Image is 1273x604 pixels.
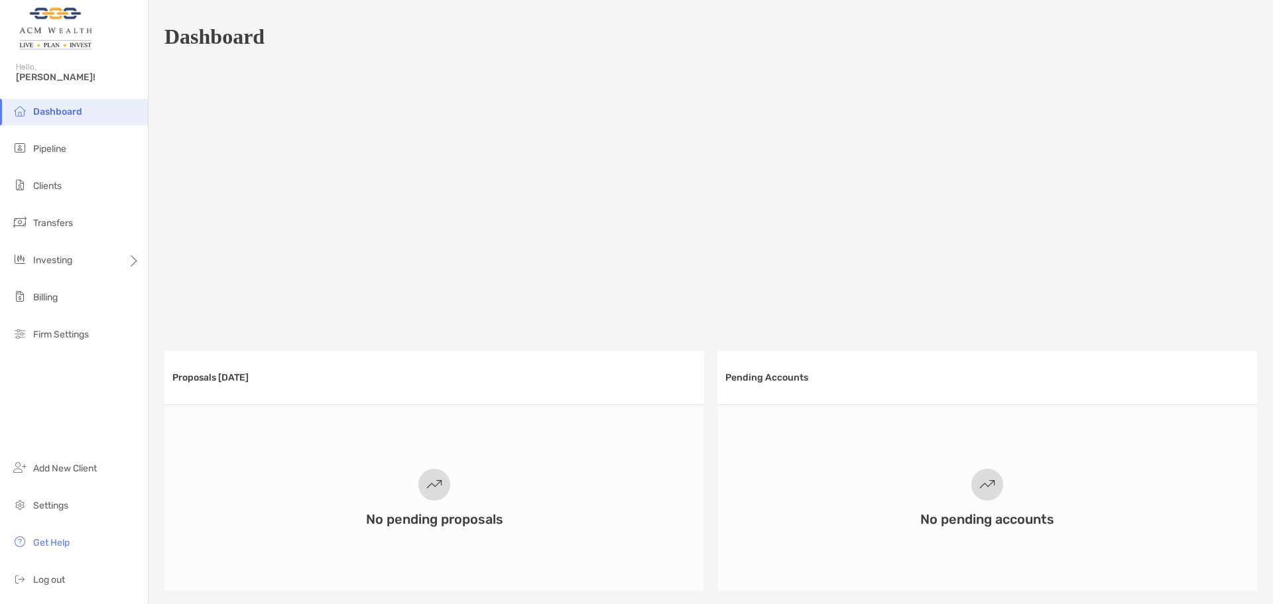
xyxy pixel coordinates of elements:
span: Investing [33,255,72,266]
img: transfers icon [12,214,28,230]
h3: Proposals [DATE] [172,372,249,383]
img: billing icon [12,288,28,304]
span: Settings [33,500,68,511]
span: Log out [33,574,65,585]
img: investing icon [12,251,28,267]
span: Dashboard [33,106,82,117]
h3: Pending Accounts [725,372,808,383]
span: Get Help [33,537,70,548]
img: settings icon [12,497,28,513]
span: [PERSON_NAME]! [16,72,140,83]
img: logout icon [12,571,28,587]
img: firm-settings icon [12,326,28,341]
h3: No pending proposals [366,511,503,527]
span: Transfers [33,217,73,229]
span: Firm Settings [33,329,89,340]
h1: Dashboard [164,25,265,49]
img: Zoe Logo [16,5,95,53]
span: Add New Client [33,463,97,474]
img: add_new_client icon [12,459,28,475]
img: get-help icon [12,534,28,550]
span: Clients [33,180,62,192]
img: dashboard icon [12,103,28,119]
img: clients icon [12,177,28,193]
span: Billing [33,292,58,303]
h3: No pending accounts [920,511,1054,527]
span: Pipeline [33,143,66,154]
img: pipeline icon [12,140,28,156]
